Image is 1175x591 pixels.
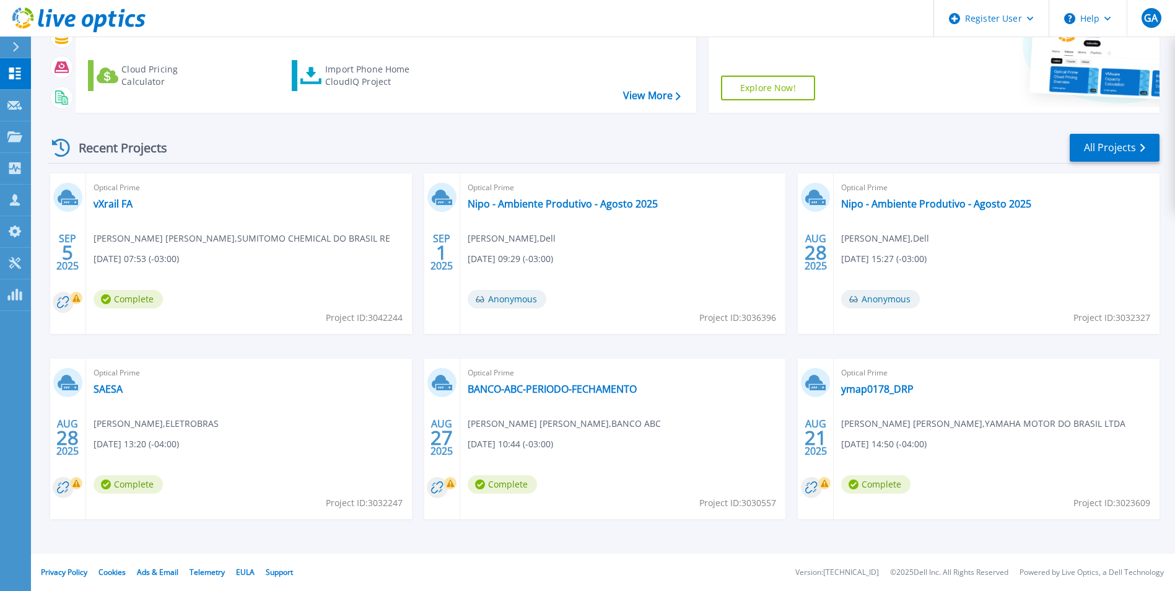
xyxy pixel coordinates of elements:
[190,567,225,577] a: Telemetry
[805,432,827,443] span: 21
[1073,496,1150,510] span: Project ID: 3023609
[56,432,79,443] span: 28
[94,232,390,245] span: [PERSON_NAME] [PERSON_NAME] , SUMITOMO CHEMICAL DO BRASIL RE
[468,232,556,245] span: [PERSON_NAME] , Dell
[468,437,553,451] span: [DATE] 10:44 (-03:00)
[468,417,661,431] span: [PERSON_NAME] [PERSON_NAME] , BANCO ABC
[94,437,179,451] span: [DATE] 13:20 (-04:00)
[841,232,929,245] span: [PERSON_NAME] , Dell
[841,366,1152,380] span: Optical Prime
[94,252,179,266] span: [DATE] 07:53 (-03:00)
[841,198,1031,210] a: Nipo - Ambiente Produtivo - Agosto 2025
[841,290,920,309] span: Anonymous
[468,475,537,494] span: Complete
[56,230,79,275] div: SEP 2025
[326,496,403,510] span: Project ID: 3032247
[94,181,404,195] span: Optical Prime
[326,311,403,325] span: Project ID: 3042244
[795,569,879,577] li: Version: [TECHNICAL_ID]
[62,247,73,258] span: 5
[468,198,658,210] a: Nipo - Ambiente Produtivo - Agosto 2025
[468,181,779,195] span: Optical Prime
[137,567,178,577] a: Ads & Email
[468,290,546,309] span: Anonymous
[94,475,163,494] span: Complete
[805,247,827,258] span: 28
[841,383,914,395] a: ymap0178_DRP
[94,198,133,210] a: vXrail FA
[94,290,163,309] span: Complete
[804,230,828,275] div: AUG 2025
[266,567,293,577] a: Support
[468,252,553,266] span: [DATE] 09:29 (-03:00)
[841,252,927,266] span: [DATE] 15:27 (-03:00)
[468,383,637,395] a: BANCO-ABC-PERIODO-FECHAMENTO
[841,475,911,494] span: Complete
[430,415,453,460] div: AUG 2025
[1144,13,1158,23] span: GA
[1070,134,1160,162] a: All Projects
[623,90,681,102] a: View More
[468,366,779,380] span: Optical Prime
[841,437,927,451] span: [DATE] 14:50 (-04:00)
[1073,311,1150,325] span: Project ID: 3032327
[94,383,123,395] a: SAESA
[804,415,828,460] div: AUG 2025
[699,311,776,325] span: Project ID: 3036396
[88,60,226,91] a: Cloud Pricing Calculator
[430,432,453,443] span: 27
[721,76,815,100] a: Explore Now!
[1020,569,1164,577] li: Powered by Live Optics, a Dell Technology
[236,567,255,577] a: EULA
[121,63,221,88] div: Cloud Pricing Calculator
[430,230,453,275] div: SEP 2025
[94,366,404,380] span: Optical Prime
[48,133,184,163] div: Recent Projects
[94,417,219,431] span: [PERSON_NAME] , ELETROBRAS
[325,63,422,88] div: Import Phone Home CloudIQ Project
[841,181,1152,195] span: Optical Prime
[699,496,776,510] span: Project ID: 3030557
[98,567,126,577] a: Cookies
[890,569,1008,577] li: © 2025 Dell Inc. All Rights Reserved
[41,567,87,577] a: Privacy Policy
[436,247,447,258] span: 1
[56,415,79,460] div: AUG 2025
[841,417,1125,431] span: [PERSON_NAME] [PERSON_NAME] , YAMAHA MOTOR DO BRASIL LTDA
